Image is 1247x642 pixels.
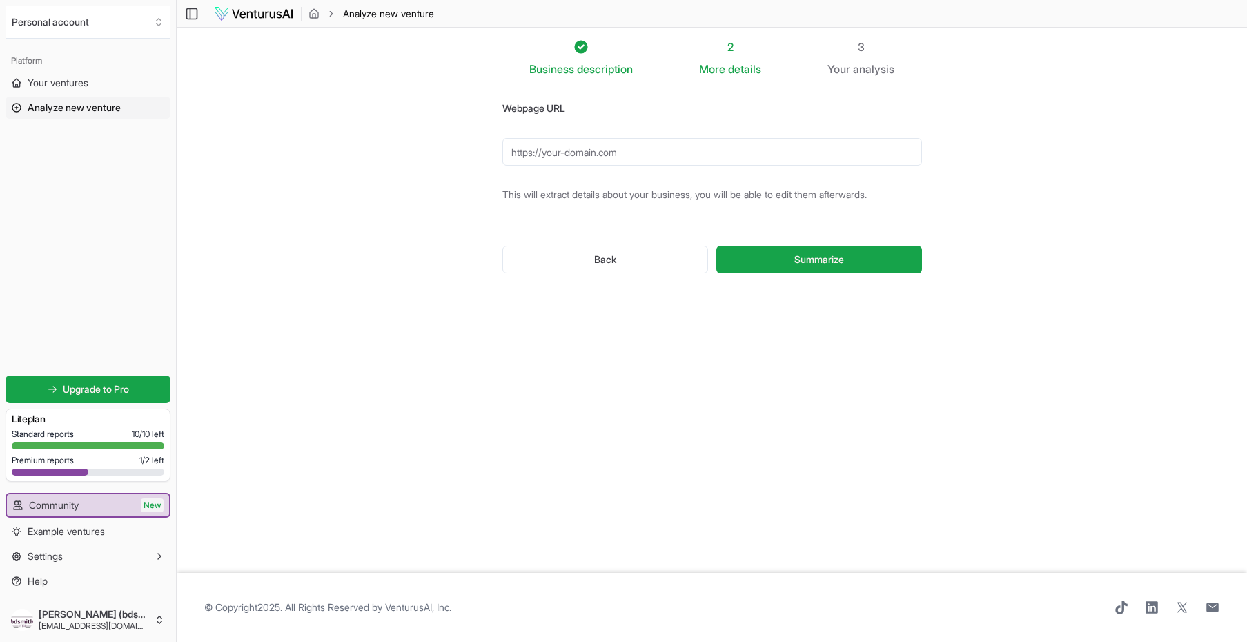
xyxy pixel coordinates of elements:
[39,608,148,621] span: [PERSON_NAME] (bdsmith Partners)
[502,188,922,202] p: This will extract details about your business, you will be able to edit them afterwards.
[502,102,565,114] label: Webpage URL
[28,76,88,90] span: Your ventures
[39,621,148,632] span: [EMAIL_ADDRESS][DOMAIN_NAME]
[827,39,894,55] div: 3
[699,39,761,55] div: 2
[28,525,105,538] span: Example ventures
[6,50,170,72] div: Platform
[6,6,170,39] button: Select an organization
[827,61,850,77] span: Your
[794,253,844,266] span: Summarize
[6,603,170,636] button: [PERSON_NAME] (bdsmith Partners)[EMAIL_ADDRESS][DOMAIN_NAME]
[6,545,170,567] button: Settings
[139,455,164,466] span: 1 / 2 left
[6,97,170,119] a: Analyze new venture
[385,601,449,613] a: VenturusAI, Inc
[28,549,63,563] span: Settings
[6,376,170,403] a: Upgrade to Pro
[213,6,294,22] img: logo
[502,246,709,273] button: Back
[141,498,164,512] span: New
[12,412,164,426] h3: Lite plan
[12,455,74,466] span: Premium reports
[577,62,633,76] span: description
[6,72,170,94] a: Your ventures
[11,609,33,631] img: ACg8ocJ679U6veoIuUakVJsInCsKl8IJDmQ88ghNX-4FO5rk6EM=s96-c
[308,7,434,21] nav: breadcrumb
[853,62,894,76] span: analysis
[728,62,761,76] span: details
[7,494,169,516] a: CommunityNew
[343,7,434,21] span: Analyze new venture
[132,429,164,440] span: 10 / 10 left
[29,498,79,512] span: Community
[28,574,48,588] span: Help
[716,246,921,273] button: Summarize
[63,382,129,396] span: Upgrade to Pro
[502,138,922,166] input: https://your-domain.com
[204,601,451,614] span: © Copyright 2025 . All Rights Reserved by .
[6,521,170,543] a: Example ventures
[12,429,74,440] span: Standard reports
[28,101,121,115] span: Analyze new venture
[529,61,574,77] span: Business
[699,61,725,77] span: More
[6,570,170,592] a: Help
